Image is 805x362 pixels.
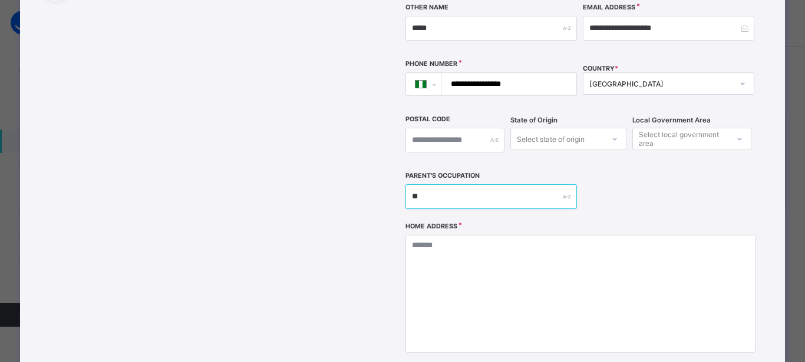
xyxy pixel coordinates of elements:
label: Email Address [583,4,635,11]
label: Parent's Occupation [405,172,480,180]
label: Other Name [405,4,448,11]
label: Home Address [405,222,457,230]
span: Local Government Area [632,116,711,124]
div: Select local government area [639,128,728,150]
span: COUNTRY [583,65,618,72]
span: State of Origin [510,116,557,124]
label: Postal Code [405,115,450,123]
div: Select state of origin [517,128,585,150]
label: Phone Number [405,60,457,68]
div: [GEOGRAPHIC_DATA] [589,79,733,88]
